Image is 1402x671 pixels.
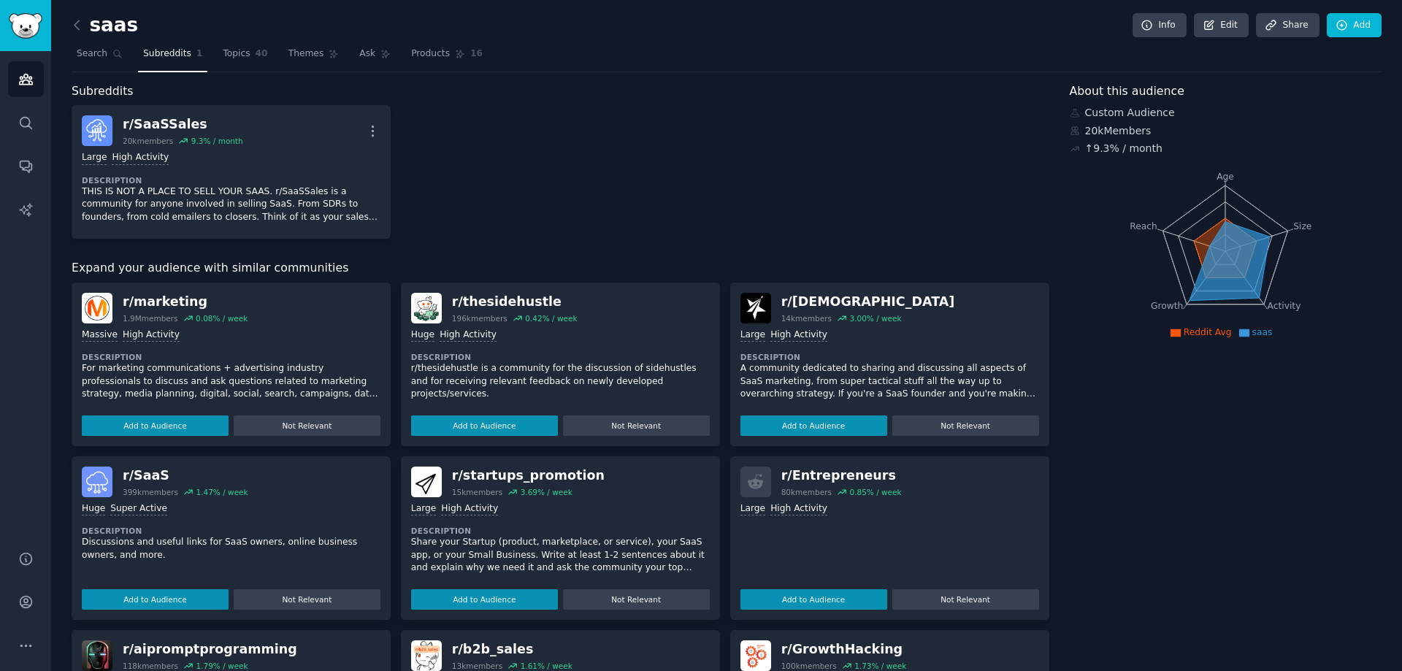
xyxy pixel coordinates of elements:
[1130,221,1157,231] tspan: Reach
[411,362,710,401] p: r/thesidehustle is a community for the discussion of sidehustles and for receiving relevant feedb...
[72,259,348,277] span: Expand your audience with similar communities
[411,526,710,536] dt: Description
[740,352,1039,362] dt: Description
[1151,301,1183,311] tspan: Growth
[740,589,887,610] button: Add to Audience
[196,313,248,323] div: 0.08 % / week
[854,661,906,671] div: 1.73 % / week
[82,352,380,362] dt: Description
[892,589,1039,610] button: Not Relevant
[72,14,138,37] h2: saas
[1070,123,1382,139] div: 20k Members
[1070,83,1184,101] span: About this audience
[781,467,902,485] div: r/ Entrepreneurs
[82,589,229,610] button: Add to Audience
[123,293,248,311] div: r/ marketing
[740,502,765,516] div: Large
[411,640,442,671] img: b2b_sales
[123,661,178,671] div: 118k members
[123,640,297,659] div: r/ aipromptprogramming
[354,42,396,72] a: Ask
[72,42,128,72] a: Search
[82,467,112,497] img: SaaS
[110,502,167,516] div: Super Active
[411,502,436,516] div: Large
[1327,13,1382,38] a: Add
[82,526,380,536] dt: Description
[452,313,507,323] div: 196k members
[740,640,771,671] img: GrowthHacking
[72,105,391,239] a: SaaSSalesr/SaaSSales20kmembers9.3% / monthLargeHigh ActivityDescriptionTHIS IS NOT A PLACE TO SEL...
[1133,13,1187,38] a: Info
[196,487,248,497] div: 1.47 % / week
[740,329,765,342] div: Large
[740,415,887,436] button: Add to Audience
[849,487,901,497] div: 0.85 % / week
[143,47,191,61] span: Subreddits
[740,362,1039,401] p: A community dedicated to sharing and discussing all aspects of SaaS marketing, from super tactica...
[1184,327,1232,337] span: Reddit Avg
[359,47,375,61] span: Ask
[411,536,710,575] p: Share your Startup (product, marketplace, or service), your SaaS app, or your Small Business. Wri...
[283,42,345,72] a: Themes
[82,175,380,185] dt: Description
[234,589,380,610] button: Not Relevant
[123,313,178,323] div: 1.9M members
[452,661,502,671] div: 13k members
[781,640,907,659] div: r/ GrowthHacking
[411,415,558,436] button: Add to Audience
[411,47,450,61] span: Products
[849,313,901,323] div: 3.00 % / week
[123,329,180,342] div: High Activity
[82,640,112,671] img: aipromptprogramming
[1267,301,1301,311] tspan: Activity
[411,352,710,362] dt: Description
[406,42,488,72] a: Products16
[82,329,118,342] div: Massive
[781,487,832,497] div: 80k members
[196,47,203,61] span: 1
[1070,105,1382,120] div: Custom Audience
[470,47,483,61] span: 16
[1252,327,1273,337] span: saas
[123,487,178,497] div: 399k members
[781,293,955,311] div: r/ [DEMOGRAPHIC_DATA]
[218,42,272,72] a: Topics40
[411,329,434,342] div: Huge
[72,83,134,101] span: Subreddits
[521,487,572,497] div: 3.69 % / week
[1085,141,1162,156] div: ↑ 9.3 % / month
[82,185,380,224] p: THIS IS NOT A PLACE TO SELL YOUR SAAS. r/SaaSSales is a community for anyone involved in selling ...
[452,467,605,485] div: r/ startups_promotion
[82,502,105,516] div: Huge
[452,640,572,659] div: r/ b2b_sales
[521,661,572,671] div: 1.61 % / week
[112,151,169,165] div: High Activity
[9,13,42,39] img: GummySearch logo
[77,47,107,61] span: Search
[82,151,107,165] div: Large
[440,329,497,342] div: High Activity
[563,589,710,610] button: Not Relevant
[123,467,248,485] div: r/ SaaS
[1217,172,1234,182] tspan: Age
[82,536,380,561] p: Discussions and useful links for SaaS owners, online business owners, and more.
[781,313,832,323] div: 14k members
[123,136,173,146] div: 20k members
[82,415,229,436] button: Add to Audience
[123,115,243,134] div: r/ SaaSSales
[452,293,578,311] div: r/ thesidehustle
[781,661,837,671] div: 100k members
[411,589,558,610] button: Add to Audience
[191,136,243,146] div: 9.3 % / month
[82,362,380,401] p: For marketing communications + advertising industry professionals to discuss and ask questions re...
[196,661,248,671] div: 1.79 % / week
[411,293,442,323] img: thesidehustle
[441,502,498,516] div: High Activity
[138,42,207,72] a: Subreddits1
[892,415,1039,436] button: Not Relevant
[563,415,710,436] button: Not Relevant
[82,293,112,323] img: marketing
[288,47,324,61] span: Themes
[770,329,827,342] div: High Activity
